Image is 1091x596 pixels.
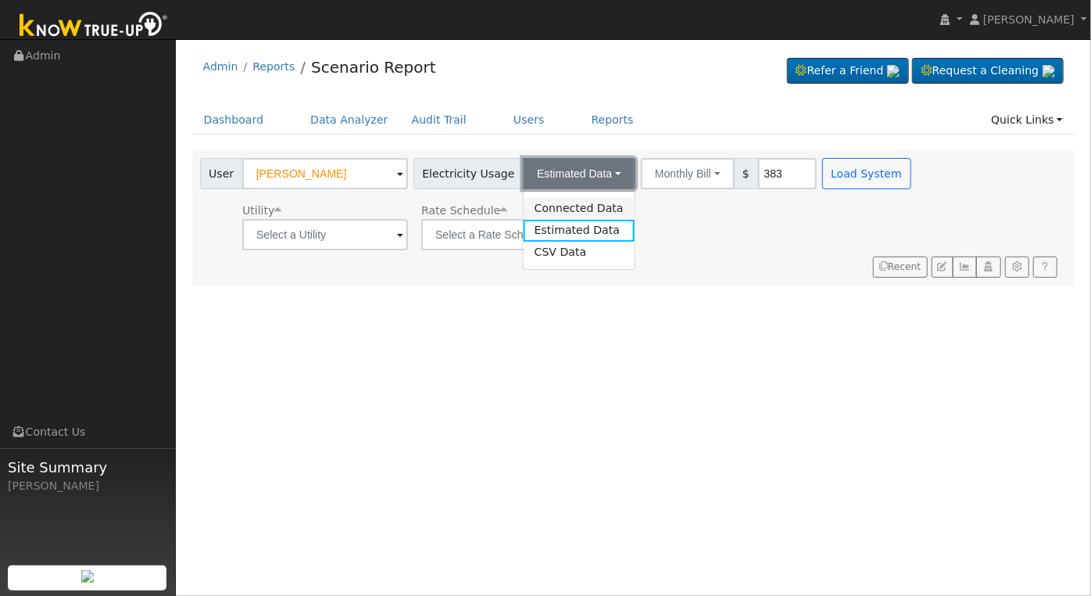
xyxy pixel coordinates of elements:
[887,65,900,77] img: retrieve
[242,219,408,250] input: Select a Utility
[81,570,94,583] img: retrieve
[12,9,176,44] img: Know True-Up
[502,106,556,135] a: Users
[734,158,759,189] span: $
[299,106,400,135] a: Data Analyzer
[242,158,408,189] input: Select a User
[242,203,408,219] div: Utility
[641,158,735,189] button: Monthly Bill
[8,457,167,478] span: Site Summary
[822,158,911,189] button: Load System
[912,58,1064,84] a: Request a Cleaning
[252,60,295,73] a: Reports
[1005,257,1029,278] button: Settings
[932,257,953,278] button: Edit User
[524,220,635,242] a: Estimated Data
[787,58,909,84] a: Refer a Friend
[524,197,635,219] a: Connected Data
[200,158,243,189] span: User
[580,106,646,135] a: Reports
[1033,257,1057,278] a: Help Link
[311,58,436,77] a: Scenario Report
[421,204,507,217] span: Alias: None
[413,158,524,189] span: Electricity Usage
[400,106,478,135] a: Audit Trail
[192,106,276,135] a: Dashboard
[203,60,238,73] a: Admin
[523,158,635,189] button: Estimated Data
[953,257,977,278] button: Multi-Series Graph
[8,478,167,494] div: [PERSON_NAME]
[983,13,1075,26] span: [PERSON_NAME]
[1043,65,1055,77] img: retrieve
[976,257,1000,278] button: Login As
[873,257,928,278] button: Recent
[979,106,1075,135] a: Quick Links
[421,219,587,250] input: Select a Rate Schedule
[524,242,635,264] a: CSV Data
